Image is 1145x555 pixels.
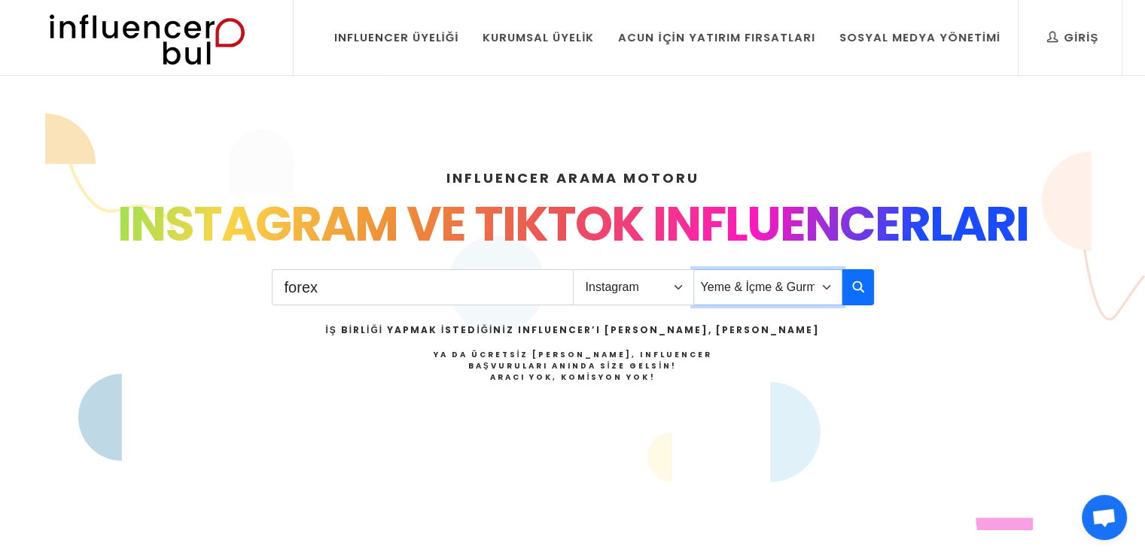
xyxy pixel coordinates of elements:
h4: INFLUENCER ARAMA MOTORU [85,168,1061,188]
div: Sosyal Medya Yönetimi [839,29,1000,46]
div: Acun İçin Yatırım Fırsatları [618,29,815,46]
div: INSTAGRAM VE TIKTOK INFLUENCERLARI [85,188,1061,260]
strong: Aracı Yok, Komisyon Yok! [490,372,656,383]
h4: Ya da Ücretsiz [PERSON_NAME], Influencer Başvuruları Anında Size Gelsin! [325,349,819,383]
h2: İş Birliği Yapmak İstediğiniz Influencer’ı [PERSON_NAME], [PERSON_NAME] [325,323,819,337]
div: Kurumsal Üyelik [483,29,594,46]
div: Açık sohbet [1082,495,1127,540]
div: Giriş [1047,29,1098,46]
div: Influencer Üyeliği [334,29,459,46]
input: Search [272,269,574,305]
